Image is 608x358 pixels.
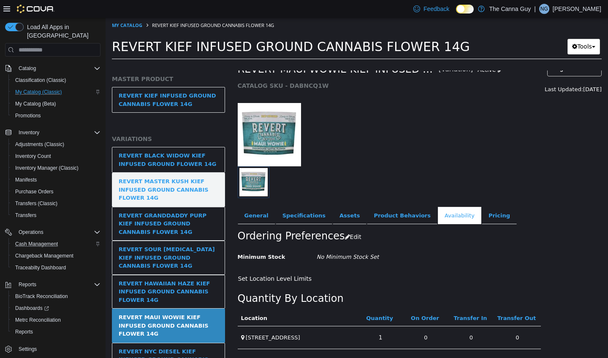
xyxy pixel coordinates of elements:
a: My Catalog [6,4,37,11]
a: Metrc Reconciliation [12,315,64,325]
a: Transfers (Classic) [12,198,61,209]
a: Purchase Orders [12,187,57,197]
span: REVERT KIEF INFUSED GROUND CANNABIS FLOWER 14G [6,22,364,36]
button: Chargeback Management [8,250,104,262]
a: Traceabilty Dashboard [12,263,69,273]
a: Dashboards [12,303,52,313]
span: Classification (Classic) [15,77,66,84]
button: Adjustments (Classic) [8,138,104,150]
button: Promotions [8,110,104,122]
button: Location [136,296,163,305]
button: Manifests [8,174,104,186]
a: Feedback [410,0,453,17]
span: Adjustments (Classic) [15,141,64,148]
span: REVERT KIEF INFUSED GROUND CANNABIS FLOWER 14G [46,4,168,11]
a: REVERT KIEF INFUSED GROUND CANNABIS FLOWER 14G [6,69,119,95]
span: Adjustments (Classic) [12,139,100,149]
button: Reports [2,279,104,290]
span: Settings [15,344,100,354]
span: Metrc Reconciliation [15,317,61,323]
span: Inventory [15,127,100,138]
span: My Catalog (Beta) [12,99,100,109]
p: The Canna Guy [489,4,531,14]
span: Inventory Manager (Classic) [12,163,100,173]
button: Cash Management [8,238,104,250]
span: Transfers (Classic) [12,198,100,209]
span: Reports [19,281,36,288]
span: Reports [12,327,100,337]
span: Metrc Reconciliation [12,315,100,325]
a: Transfer In [348,297,383,304]
span: Operations [15,227,100,237]
a: On Order [305,297,335,304]
span: [STREET_ADDRESS] [140,317,195,323]
span: Transfers [15,212,36,219]
span: Inventory Count [15,153,51,160]
h5: CATALOG SKU - DABNCQ1W [132,64,402,72]
div: REVERT NYC DIESEL KIEF INFUSED GROUND CANNABIS FLOWER 14G [13,330,113,355]
a: Inventory Manager (Classic) [12,163,82,173]
a: General [132,189,170,207]
button: BioTrack Reconciliation [8,290,104,302]
span: BioTrack Reconciliation [15,293,68,300]
span: Manifests [15,176,37,183]
td: 0 [298,308,343,331]
button: Purchase Orders [8,186,104,198]
td: 0 [343,308,388,331]
div: REVERT SOUR [MEDICAL_DATA] KIEF INFUSED GROUND CANNABIS FLOWER 14G [13,228,113,252]
a: Specifications [170,189,227,207]
span: NG [540,4,548,14]
span: Chargeback Management [12,251,100,261]
a: My Catalog (Beta) [12,99,60,109]
td: 0 [388,308,435,331]
button: Tools [462,21,494,37]
button: Operations [2,226,104,238]
button: Catalog [15,63,39,73]
a: Adjustments (Classic) [12,139,68,149]
span: Promotions [12,111,100,121]
a: Pricing [376,189,411,207]
a: Reports [12,327,36,337]
span: Reports [15,328,33,335]
a: Classification (Classic) [12,75,70,85]
button: Set Location Level Limits [132,253,211,269]
button: Transfers (Classic) [8,198,104,209]
input: Dark Mode [456,5,474,14]
a: Settings [15,344,40,354]
span: Manifests [12,175,100,185]
a: Availability [332,189,376,207]
h5: MASTER PRODUCT [6,57,119,65]
span: Settings [19,346,37,353]
span: Dashboards [12,303,100,313]
span: Catalog [15,63,100,73]
span: Traceabilty Dashboard [15,264,66,271]
span: Classification (Classic) [12,75,100,85]
span: Transfers [12,210,100,220]
a: Product Behaviors [261,189,332,207]
h2: Quantity By Location [132,274,238,287]
span: Cash Management [15,241,58,247]
span: BioTrack Reconciliation [12,291,100,301]
span: Minimum Stock [132,236,180,242]
button: Inventory [2,127,104,138]
i: No Minimum Stock Set [211,236,274,242]
div: REVERT BLACK WIDOW KIEF INFUSED GROUND FLOWER 14G [13,134,113,150]
button: Inventory Manager (Classic) [8,162,104,174]
a: BioTrack Reconciliation [12,291,71,301]
button: Catalog [2,62,104,74]
a: Quantity [261,297,289,304]
span: Active [372,49,390,55]
button: My Catalog (Beta) [8,98,104,110]
span: Reports [15,279,100,290]
button: Inventory Count [8,150,104,162]
a: 1 [269,312,282,328]
button: Reports [8,326,104,338]
span: Inventory [19,129,39,136]
span: My Catalog (Classic) [12,87,100,97]
a: Chargeback Management [12,251,77,261]
button: Metrc Reconciliation [8,314,104,326]
span: Last Updated: [439,68,478,75]
a: Assets [227,189,261,207]
span: My Catalog (Classic) [15,89,62,95]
